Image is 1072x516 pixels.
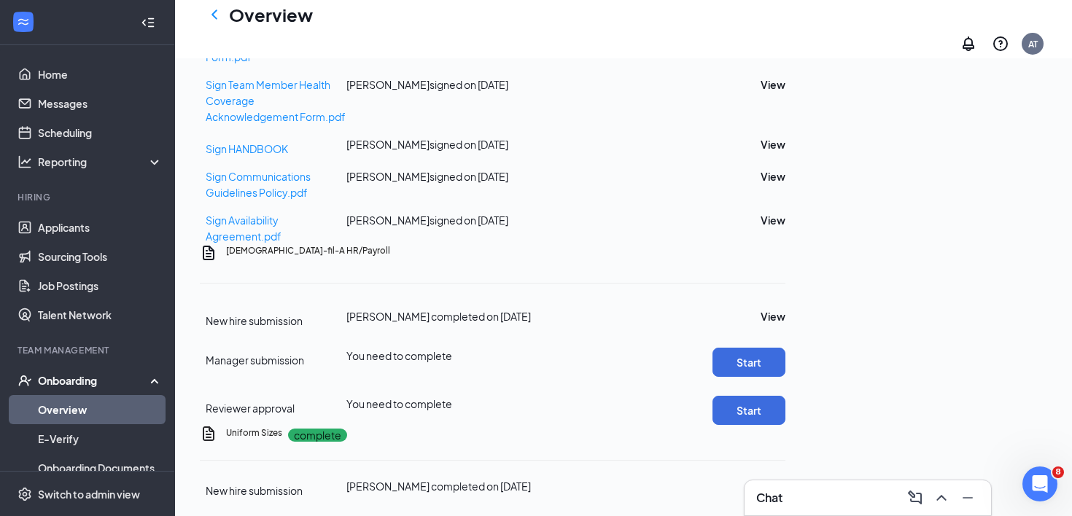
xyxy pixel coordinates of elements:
[956,486,979,509] button: Minimize
[38,213,163,242] a: Applicants
[38,60,163,89] a: Home
[38,89,163,118] a: Messages
[18,487,32,501] svg: Settings
[206,214,281,243] a: Sign Availability Agreement.pdf
[756,490,782,506] h3: Chat
[712,348,785,377] button: Start
[16,15,31,29] svg: WorkstreamLogo
[38,373,150,388] div: Onboarding
[206,6,223,23] svg: ChevronLeft
[346,349,452,362] span: You need to complete
[229,2,313,27] h1: Overview
[206,353,304,367] span: Manager submission
[18,191,160,203] div: Hiring
[226,244,390,257] h5: [DEMOGRAPHIC_DATA]-fil-A HR/Payroll
[346,136,542,152] div: [PERSON_NAME] signed on [DATE]
[200,244,217,262] svg: Document
[712,396,785,425] button: Start
[141,15,155,30] svg: Collapse
[761,77,785,93] button: View
[346,480,531,493] span: [PERSON_NAME] completed on [DATE]
[38,155,163,169] div: Reporting
[904,486,927,509] button: ComposeMessage
[38,487,140,501] div: Switch to admin view
[18,373,32,388] svg: UserCheck
[992,35,1009,52] svg: QuestionInfo
[38,118,163,147] a: Scheduling
[1022,466,1057,501] iframe: Intercom live chat
[761,308,785,324] button: View
[206,78,346,123] a: Sign Team Member Health Coverage Acknowledgement Form.pdf
[1028,38,1038,50] div: AT
[1052,466,1064,478] span: 8
[206,402,295,415] span: Reviewer approval
[960,35,977,52] svg: Notifications
[959,489,976,507] svg: Minimize
[206,170,311,199] a: Sign Communications Guidelines Policy.pdf
[38,300,163,329] a: Talent Network
[346,212,542,228] div: [PERSON_NAME] signed on [DATE]
[761,168,785,184] button: View
[906,489,924,507] svg: ComposeMessage
[346,168,542,184] div: [PERSON_NAME] signed on [DATE]
[206,142,288,155] a: Sign HANDBOOK
[930,486,953,509] button: ChevronUp
[206,484,303,497] span: New hire submission
[18,155,32,169] svg: Analysis
[346,310,531,323] span: [PERSON_NAME] completed on [DATE]
[288,429,347,442] p: complete
[18,344,160,356] div: Team Management
[761,136,785,152] button: View
[38,242,163,271] a: Sourcing Tools
[346,397,452,410] span: You need to complete
[206,314,303,327] span: New hire submission
[38,424,163,453] a: E-Verify
[38,395,163,424] a: Overview
[38,271,163,300] a: Job Postings
[346,77,542,93] div: [PERSON_NAME] signed on [DATE]
[226,426,282,439] h5: Uniform Sizes
[761,212,785,228] button: View
[761,478,785,494] button: View
[38,453,163,482] a: Onboarding Documents
[200,425,217,442] svg: CustomFormIcon
[933,489,950,507] svg: ChevronUp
